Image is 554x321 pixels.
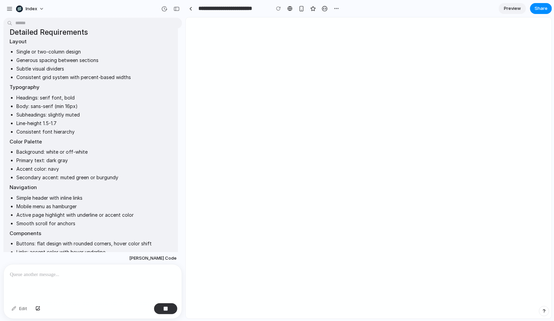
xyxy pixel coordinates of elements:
li: Secondary accent: muted green or burgundy [16,174,172,181]
button: Share [530,3,552,14]
span: Preview [504,5,521,12]
h2: Typography [10,83,172,91]
li: Accent color: navy [16,165,172,172]
h2: Layout [10,38,172,46]
a: Preview [499,3,526,14]
li: Single or two-column design [16,48,172,55]
button: [PERSON_NAME] Code [127,252,179,264]
span: Share [535,5,548,12]
li: Primary text: dark gray [16,157,172,164]
li: Body: sans-serif (min 16px) [16,103,172,110]
h2: Color Palette [10,138,172,146]
li: Mobile menu as hamburger [16,203,172,210]
li: Background: white or off-white [16,148,172,155]
li: Subtle visual dividers [16,65,172,72]
li: Active page highlight with underline or accent color [16,211,172,218]
h2: Components [10,230,172,238]
li: Buttons: flat design with rounded corners, hover color shift [16,240,172,247]
li: Smooth scroll for anchors [16,220,172,227]
li: Consistent font hierarchy [16,128,172,135]
span: Index [26,5,37,12]
span: [PERSON_NAME] Code [129,255,177,262]
h1: Detailed Requirements [10,27,172,38]
button: Index [13,3,48,14]
li: Subheadings: slightly muted [16,111,172,118]
li: Line-height 1.5-1.7 [16,120,172,127]
li: Headings: serif font, bold [16,94,172,101]
h2: Navigation [10,184,172,192]
li: Generous spacing between sections [16,57,172,64]
li: Links: accent color with hover underline [16,248,172,256]
li: Consistent grid system with percent-based widths [16,74,172,81]
li: Simple header with inline links [16,194,172,201]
